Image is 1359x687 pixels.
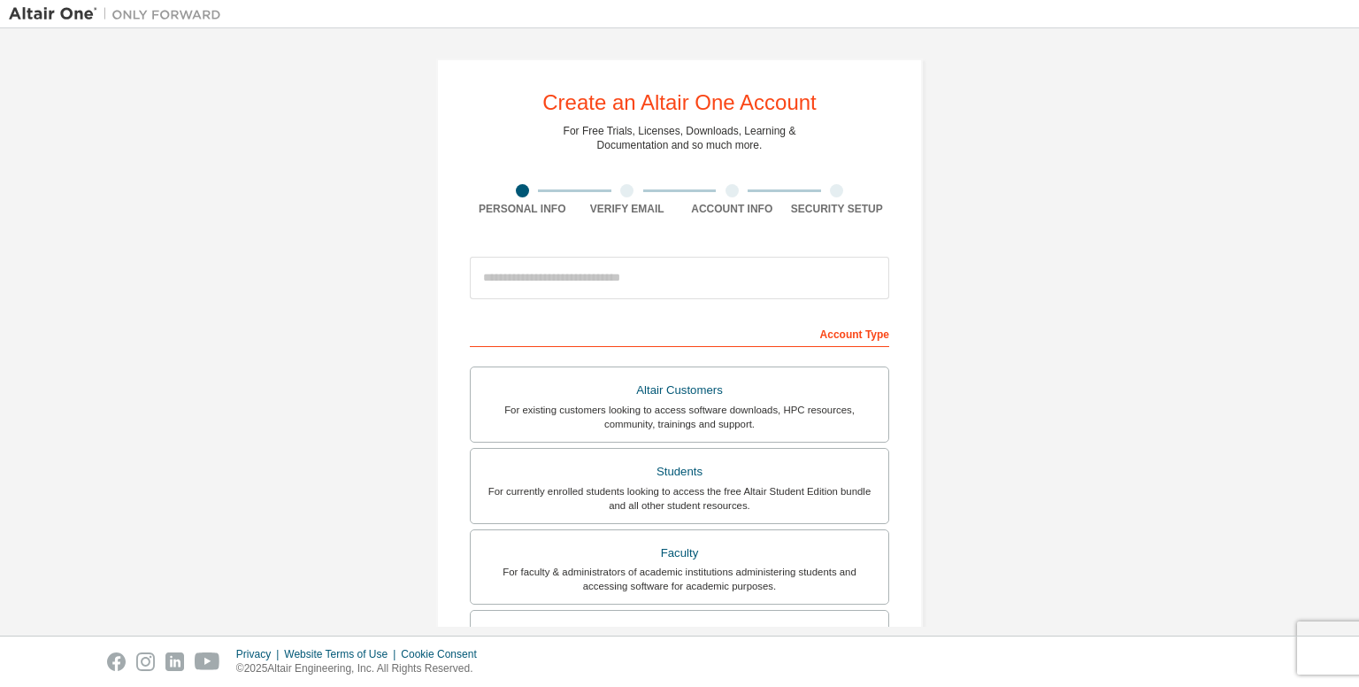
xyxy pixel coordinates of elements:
div: For existing customers looking to access software downloads, HPC resources, community, trainings ... [481,403,878,431]
div: Security Setup [785,202,890,216]
p: © 2025 Altair Engineering, Inc. All Rights Reserved. [236,661,488,676]
div: Privacy [236,647,284,661]
div: Website Terms of Use [284,647,401,661]
div: Students [481,459,878,484]
div: Altair Customers [481,378,878,403]
img: facebook.svg [107,652,126,671]
div: For currently enrolled students looking to access the free Altair Student Edition bundle and all ... [481,484,878,513]
div: Cookie Consent [401,647,487,661]
div: Personal Info [470,202,575,216]
div: Faculty [481,541,878,566]
div: Everyone else [481,621,878,646]
div: Account Type [470,319,889,347]
img: instagram.svg [136,652,155,671]
img: youtube.svg [195,652,220,671]
div: Verify Email [575,202,680,216]
div: Account Info [679,202,785,216]
div: For Free Trials, Licenses, Downloads, Learning & Documentation and so much more. [564,124,796,152]
div: For faculty & administrators of academic institutions administering students and accessing softwa... [481,565,878,593]
img: Altair One [9,5,230,23]
div: Create an Altair One Account [542,92,817,113]
img: linkedin.svg [165,652,184,671]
